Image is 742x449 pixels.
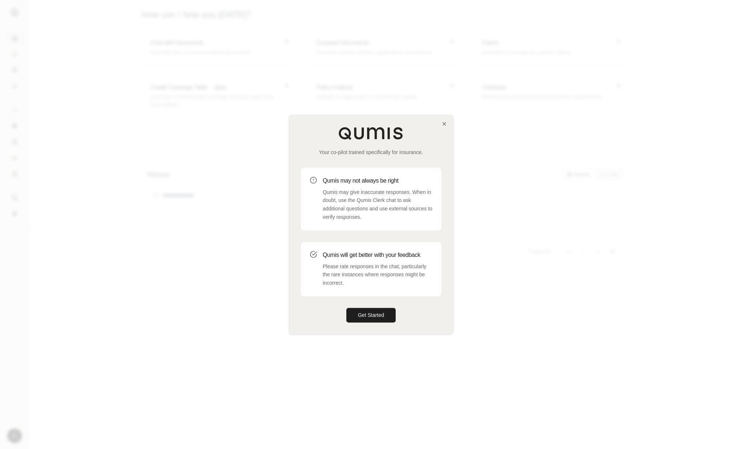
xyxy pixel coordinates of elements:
[323,176,433,185] h3: Qumis may not always be right
[323,251,433,259] h3: Qumis will get better with your feedback
[338,127,404,140] img: Qumis Logo
[323,262,433,287] p: Please rate responses in the chat, particularly the rare instances where responses might be incor...
[323,188,433,221] p: Qumis may give inaccurate responses. When in doubt, use the Qumis Clerk chat to ask additional qu...
[301,149,441,156] p: Your co-pilot trained specifically for insurance.
[346,308,396,322] button: Get Started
